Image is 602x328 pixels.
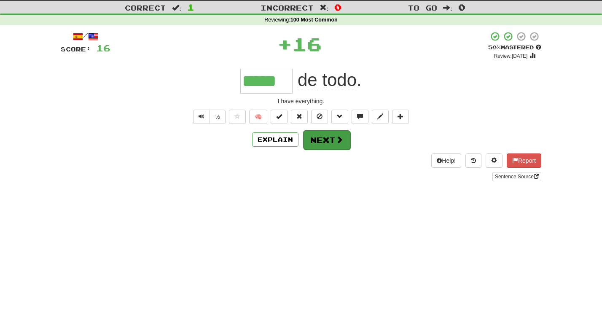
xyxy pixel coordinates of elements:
div: / [61,31,110,42]
small: Review: [DATE] [494,53,528,59]
span: 16 [96,43,110,53]
span: : [320,4,329,11]
button: Help! [431,153,461,168]
span: 50 % [488,44,501,51]
div: Text-to-speech controls [191,110,226,124]
span: de [298,70,317,90]
button: Grammar (alt+g) [331,110,348,124]
span: Incorrect [261,3,314,12]
button: Ignore sentence (alt+i) [311,110,328,124]
button: 🧠 [249,110,267,124]
button: Play sentence audio (ctl+space) [193,110,210,124]
a: Sentence Source [492,172,541,181]
button: Reset to 0% Mastered (alt+r) [291,110,308,124]
span: : [172,4,181,11]
span: + [277,31,292,56]
span: todo [322,70,357,90]
span: 0 [458,2,465,12]
div: I have everything. [61,97,541,105]
button: Add to collection (alt+a) [392,110,409,124]
span: 0 [334,2,341,12]
button: Set this sentence to 100% Mastered (alt+m) [271,110,288,124]
strong: 100 Most Common [290,17,338,23]
span: To go [408,3,437,12]
span: : [443,4,452,11]
span: Correct [125,3,166,12]
button: Next [303,130,350,150]
span: 1 [187,2,194,12]
div: Mastered [488,44,541,51]
button: Report [507,153,541,168]
button: Round history (alt+y) [465,153,481,168]
button: Edit sentence (alt+d) [372,110,389,124]
button: Explain [252,132,298,147]
span: 16 [292,33,322,54]
button: ½ [210,110,226,124]
button: Discuss sentence (alt+u) [352,110,368,124]
span: . [293,70,361,90]
button: Favorite sentence (alt+f) [229,110,246,124]
span: Score: [61,46,91,53]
